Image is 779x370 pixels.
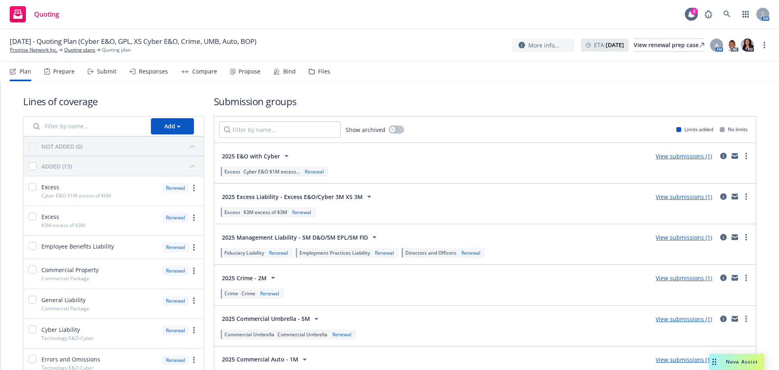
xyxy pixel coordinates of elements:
[676,126,713,133] div: Limits added
[219,351,312,368] button: 2025 Commercial Auto - 1M
[460,249,482,256] div: Renewal
[162,355,189,365] div: Renewal
[738,6,754,22] a: Switch app
[634,39,704,52] a: View renewal prep case
[41,335,94,342] span: Technology E&O-Cyber
[258,290,281,297] div: Renewal
[162,212,189,223] div: Renewal
[606,41,624,49] strong: [DATE]
[730,192,740,201] a: mail
[243,209,287,216] span: $3M excess of $3M
[151,118,194,134] button: Add
[709,354,764,370] button: Nova Assist
[219,188,377,205] button: 2025 Excess Liability - Excess E&O/Cyber 3M XS 3M
[10,37,256,46] span: [DATE] - Quoting Plan (Cyber E&O, GPL, XS Cyber E&O, Crime, UMB, Auto, BOP)
[222,193,363,201] span: 2025 Excess Liability - Excess E&O/Cyber 3M XS 3M
[224,209,240,216] span: Excess
[243,168,300,175] span: Cyber E&O $1M excess...
[162,242,189,252] div: Renewal
[725,39,738,52] img: photo
[709,354,719,370] div: Drag to move
[741,151,751,161] a: more
[224,249,264,256] span: Fiduciary Liability
[741,232,751,242] a: more
[224,290,238,297] span: Crime
[219,270,281,286] button: 2025 Crime - 2M
[303,168,325,175] div: Renewal
[41,222,85,229] span: $3M excess of $3M
[730,314,740,324] a: mail
[41,275,89,282] span: Commercial Package
[656,193,712,201] a: View submissions (1)
[267,249,290,256] div: Renewal
[594,41,624,49] span: ETA :
[222,152,280,160] span: 2025 E&O with Cyber
[656,152,712,160] a: View submissions (1)
[719,151,728,161] a: circleInformation
[715,41,719,50] span: A
[730,273,740,283] a: mail
[162,325,189,335] div: Renewal
[189,266,199,276] a: more
[719,232,728,242] a: circleInformation
[41,325,80,334] span: Cyber Liability
[41,305,89,312] span: Commercial Package
[691,8,698,15] div: 2
[19,68,31,75] div: Plan
[219,229,382,245] button: 2025 Management Liability - 5M D&O/5M EPL/5M FID
[41,266,99,274] span: Commercial Property
[700,6,717,22] a: Report a Bug
[373,249,396,256] div: Renewal
[41,242,114,251] span: Employee Benefits Liability
[224,331,274,338] span: Commercial Umbrella
[219,148,294,164] button: 2025 E&O with Cyber
[164,119,181,134] div: Add
[719,273,728,283] a: circleInformation
[741,314,751,324] a: more
[23,95,204,108] h1: Lines of coverage
[741,192,751,201] a: more
[214,95,756,108] h1: Submission groups
[41,192,111,199] span: Cyber E&O $1M excess of $6M
[189,183,199,193] a: more
[64,46,95,54] a: Quoting plans
[41,296,86,304] span: General Liability
[720,126,748,133] div: No limits
[53,68,75,75] div: Prepare
[656,234,712,241] a: View submissions (1)
[162,183,189,193] div: Renewal
[283,68,296,75] div: Bind
[189,325,199,335] a: more
[189,242,199,252] a: more
[278,331,327,338] span: Commercial Umbrella
[741,39,754,52] img: photo
[656,315,712,323] a: View submissions (1)
[719,6,735,22] a: Search
[741,273,751,283] a: more
[97,68,116,75] div: Submit
[222,314,310,323] span: 2025 Commercial Umbrella - 5M
[241,290,255,297] span: Crime
[318,68,330,75] div: Files
[512,39,575,52] button: More info...
[192,68,217,75] div: Compare
[719,192,728,201] a: circleInformation
[291,209,313,216] div: Renewal
[656,356,712,364] a: View submissions (1)
[189,213,199,223] a: more
[219,311,324,327] button: 2025 Commercial Umbrella - 5M
[34,11,59,17] span: Quoting
[41,142,82,151] div: NOT ADDED (0)
[219,121,341,138] input: Filter by name...
[405,249,456,256] span: Directors and Officers
[41,162,72,171] div: ADDED (13)
[224,168,240,175] span: Excess
[222,233,368,242] span: 2025 Management Liability - 5M D&O/5M EPL/5M FID
[162,296,189,306] div: Renewal
[41,183,59,191] span: Excess
[719,314,728,324] a: circleInformation
[656,274,712,282] a: View submissions (1)
[41,160,199,173] button: ADDED (13)
[6,3,62,26] a: Quoting
[299,249,370,256] span: Employment Practices Liability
